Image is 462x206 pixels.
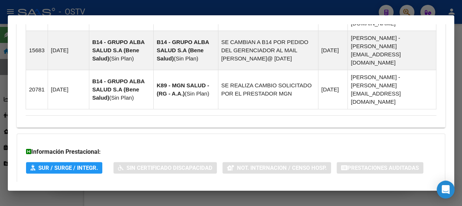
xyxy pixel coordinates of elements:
div: Open Intercom Messenger [437,181,455,199]
span: Sin Plan [176,55,196,62]
td: [PERSON_NAME] - [PERSON_NAME][EMAIL_ADDRESS][DOMAIN_NAME] [348,70,436,109]
td: 15683 [26,31,48,70]
span: SUR / SURGE / INTEGR. [38,165,98,171]
td: ( ) [154,31,218,70]
td: 20781 [26,70,48,109]
span: Sin Certificado Discapacidad [126,165,212,171]
span: Prestaciones Auditadas [347,165,419,171]
td: ( ) [89,31,153,70]
td: [PERSON_NAME] - [PERSON_NAME][EMAIL_ADDRESS][DOMAIN_NAME] [348,31,436,70]
td: [DATE] [48,70,89,109]
strong: K89 - MGN SALUD - (RG - A.A.) [157,82,209,97]
td: [DATE] [318,31,348,70]
span: Sin Plan [186,90,207,97]
h3: Información Prestacional: [26,147,436,156]
button: SUR / SURGE / INTEGR. [26,162,102,174]
strong: B14 - GRUPO ALBA SALUD S.A (Bene Salud) [92,39,145,62]
td: ( ) [154,70,218,109]
span: Sin Plan [111,94,132,101]
strong: B14 - GRUPO ALBA SALUD S.A (Bene Salud) [92,78,145,101]
button: Not. Internacion / Censo Hosp. [222,162,331,174]
td: SE REALIZA CAMBIO SOLICITADO POR EL PRESTADOR MGN [218,70,318,109]
td: SE CAMBIAN A B14 POR PEDIDO DEL GERENCIADOR AL MAIL [PERSON_NAME]@ [DATE] [218,31,318,70]
td: ( ) [89,70,153,109]
strong: B14 - GRUPO ALBA SALUD S.A (Bene Salud) [157,39,209,62]
span: Not. Internacion / Censo Hosp. [237,165,327,171]
span: Sin Plan [111,55,132,62]
button: Sin Certificado Discapacidad [113,162,217,174]
td: [DATE] [48,31,89,70]
td: [DATE] [318,70,348,109]
button: Prestaciones Auditadas [337,162,423,174]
